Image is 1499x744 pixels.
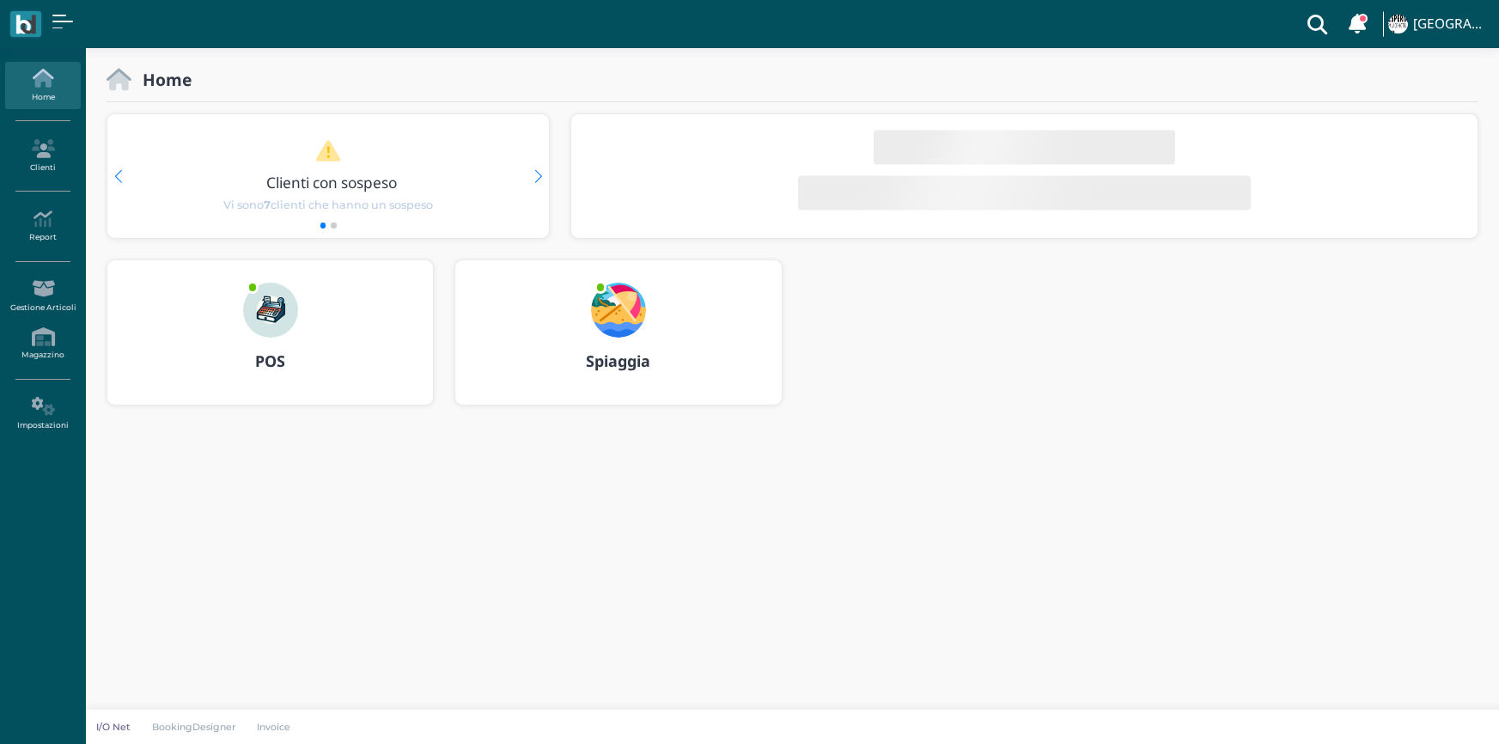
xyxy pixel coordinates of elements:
[1413,17,1489,32] h4: [GEOGRAPHIC_DATA]
[223,197,433,213] span: Vi sono clienti che hanno un sospeso
[586,351,650,371] b: Spiaggia
[1388,15,1407,34] img: ...
[5,203,80,250] a: Report
[143,174,520,191] h3: Clienti con sospeso
[114,170,122,183] div: Previous slide
[1386,3,1489,45] a: ... [GEOGRAPHIC_DATA]
[264,198,271,211] b: 7
[5,320,80,368] a: Magazzino
[131,70,192,88] h2: Home
[454,259,782,426] a: ... Spiaggia
[591,283,646,338] img: ...
[5,132,80,180] a: Clienti
[255,351,285,371] b: POS
[243,283,298,338] img: ...
[107,259,434,426] a: ... POS
[15,15,35,34] img: logo
[5,62,80,109] a: Home
[140,139,516,213] a: Clienti con sospeso Vi sono7clienti che hanno un sospeso
[5,390,80,437] a: Impostazioni
[1377,691,1484,729] iframe: Help widget launcher
[5,272,80,320] a: Gestione Articoli
[107,114,549,238] div: 1 / 2
[534,170,542,183] div: Next slide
